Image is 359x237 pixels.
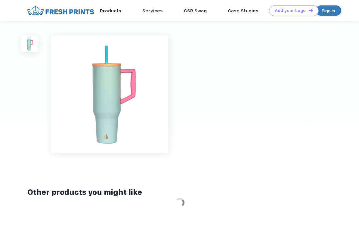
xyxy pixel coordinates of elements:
img: DT [309,9,313,12]
img: func=resize&h=100 [21,36,38,52]
div: Sign in [322,7,335,14]
a: Sign in [316,5,341,16]
div: Add your Logo [275,8,306,13]
img: fo%20logo%202.webp [25,5,96,16]
div: Other products you might like [27,187,332,198]
img: func=resize&h=640 [51,36,168,153]
a: Products [100,8,121,14]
